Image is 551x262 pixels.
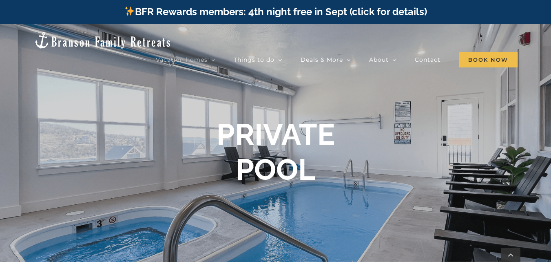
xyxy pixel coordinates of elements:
[234,52,282,68] a: Things to do
[33,31,172,49] img: Branson Family Retreats Logo
[415,57,440,63] span: Contact
[217,117,335,188] h1: PRIVATE POOL
[124,6,427,18] a: BFR Rewards members: 4th night free in Sept (click for details)
[459,52,518,67] span: Book Now
[369,52,396,68] a: About
[415,52,440,68] a: Contact
[125,6,135,16] img: ✨
[156,57,208,63] span: Vacation homes
[301,52,351,68] a: Deals & More
[369,57,389,63] span: About
[234,57,274,63] span: Things to do
[301,57,343,63] span: Deals & More
[156,52,518,68] nav: Main Menu
[459,52,518,68] a: Book Now
[156,52,215,68] a: Vacation homes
